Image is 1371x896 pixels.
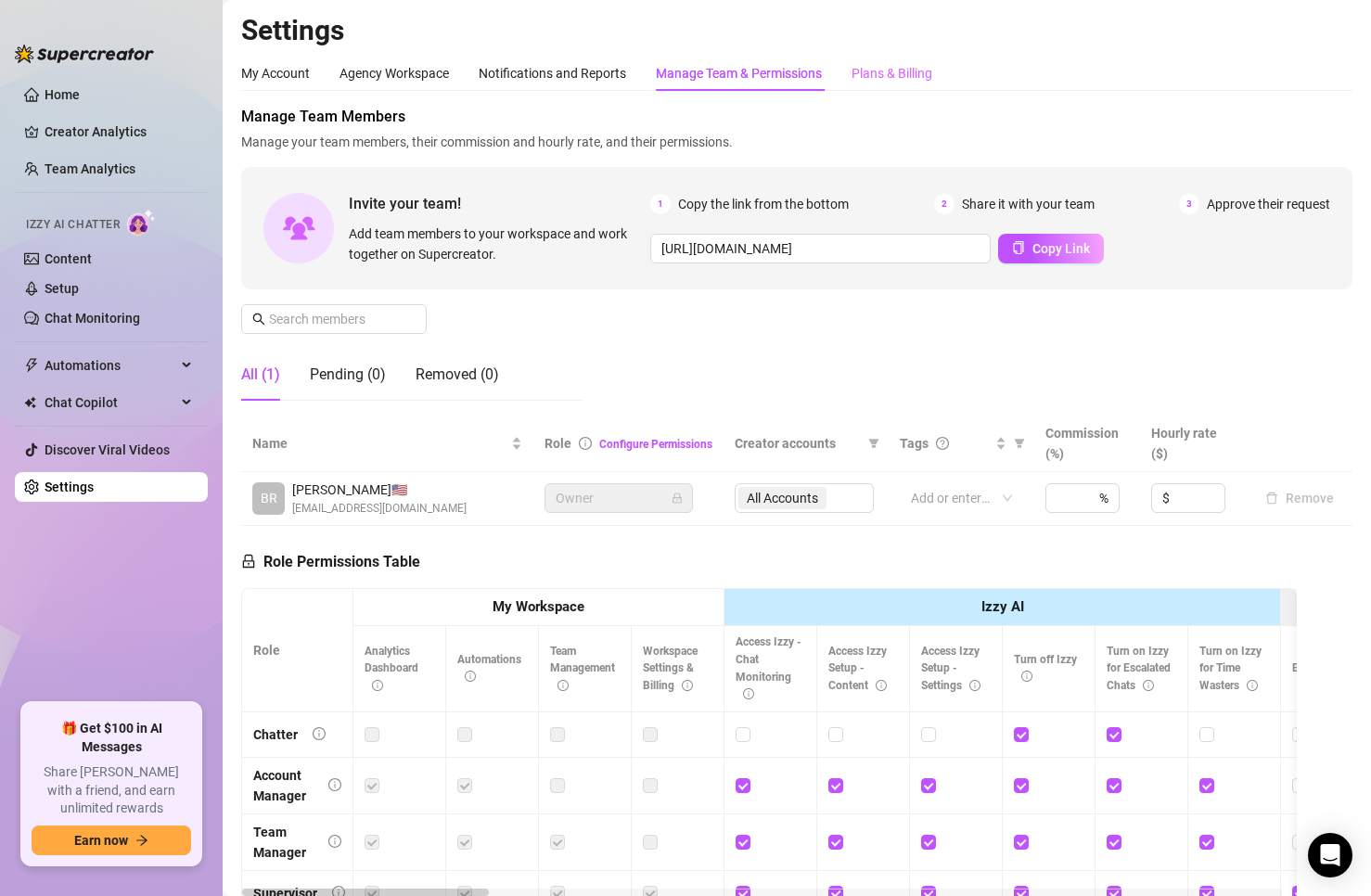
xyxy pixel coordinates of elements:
span: info-circle [328,835,341,848]
span: Invite your team! [349,192,650,215]
span: Automations [457,653,521,684]
th: Commission (%) [1034,416,1141,472]
div: Open Intercom Messenger [1308,833,1352,877]
strong: My Workspace [493,598,584,615]
span: Access Izzy Setup - Settings [921,645,980,693]
span: Turn off Izzy [1014,653,1077,684]
span: Workspace Settings & Billing [643,645,698,693]
span: Earn now [74,833,128,848]
span: info-circle [743,688,754,699]
div: Account Manager [253,765,314,806]
span: [EMAIL_ADDRESS][DOMAIN_NAME] [292,500,467,518]
span: Role [545,436,571,451]
a: Settings [45,480,94,494]
span: filter [865,429,883,457]
span: info-circle [1247,680,1258,691]
span: Copy the link from the bottom [678,194,849,214]
span: Copy Link [1032,241,1090,256]
span: filter [1010,429,1029,457]
span: lock [241,554,256,569]
span: filter [1014,438,1025,449]
span: Access Izzy - Chat Monitoring [736,635,801,701]
span: 1 [650,194,671,214]
span: info-circle [465,671,476,682]
button: Copy Link [998,234,1104,263]
span: Share [PERSON_NAME] with a friend, and earn unlimited rewards [32,763,191,818]
h2: Settings [241,13,1352,48]
div: My Account [241,63,310,83]
div: Chatter [253,724,298,745]
span: search [252,313,265,326]
span: info-circle [557,680,569,691]
span: Share it with your team [962,194,1095,214]
a: Configure Permissions [599,438,712,451]
span: info-circle [682,680,693,691]
span: Turn on Izzy for Escalated Chats [1107,645,1171,693]
span: Bank [1292,661,1336,674]
span: info-circle [328,778,341,791]
div: Notifications and Reports [479,63,626,83]
span: info-circle [1143,680,1154,691]
span: question-circle [936,437,949,450]
button: Remove [1258,487,1341,509]
span: Tags [900,433,929,454]
span: info-circle [969,680,980,691]
div: Manage Team & Permissions [656,63,822,83]
a: Content [45,251,92,266]
img: AI Chatter [127,209,156,236]
span: lock [672,493,683,504]
strong: Izzy AI [981,598,1024,615]
span: copy [1012,241,1025,254]
span: Approve their request [1207,194,1330,214]
div: Team Manager [253,822,314,863]
span: Access Izzy Setup - Content [828,645,887,693]
th: Hourly rate ($) [1140,416,1247,472]
span: 🎁 Get $100 in AI Messages [32,720,191,756]
div: Agency Workspace [340,63,449,83]
span: Chat Copilot [45,388,176,417]
span: Creator accounts [735,433,861,454]
th: Role [242,589,353,712]
span: [PERSON_NAME] 🇺🇸 [292,480,467,500]
span: Manage your team members, their commission and hourly rate, and their permissions. [241,132,1352,152]
span: filter [868,438,879,449]
span: BR [261,488,277,508]
a: Setup [45,281,79,296]
span: info-circle [876,680,887,691]
h5: Role Permissions Table [241,551,420,573]
span: 3 [1179,194,1199,214]
button: Earn nowarrow-right [32,826,191,855]
span: Add team members to your workspace and work together on Supercreator. [349,224,643,264]
span: Name [252,433,507,454]
div: Removed (0) [416,364,499,386]
span: 2 [934,194,955,214]
input: Search members [269,309,401,329]
span: info-circle [1021,671,1032,682]
th: Name [241,416,533,472]
a: Chat Monitoring [45,311,140,326]
span: info-circle [372,680,383,691]
span: info-circle [579,437,592,450]
div: All (1) [241,364,280,386]
div: Pending (0) [310,364,386,386]
img: logo-BBDzfeDw.svg [15,45,154,63]
span: Automations [45,351,176,380]
a: Team Analytics [45,161,135,176]
span: info-circle [313,727,326,740]
span: Owner [556,484,682,512]
span: Team Management [550,645,615,693]
span: Analytics Dashboard [365,645,418,693]
span: thunderbolt [24,358,39,373]
img: Chat Copilot [24,396,36,409]
span: Turn on Izzy for Time Wasters [1199,645,1262,693]
div: Plans & Billing [852,63,932,83]
span: arrow-right [135,834,148,847]
a: Discover Viral Videos [45,442,170,457]
a: Home [45,87,80,102]
a: Creator Analytics [45,117,193,147]
span: Izzy AI Chatter [26,216,120,234]
span: Manage Team Members [241,106,1352,128]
